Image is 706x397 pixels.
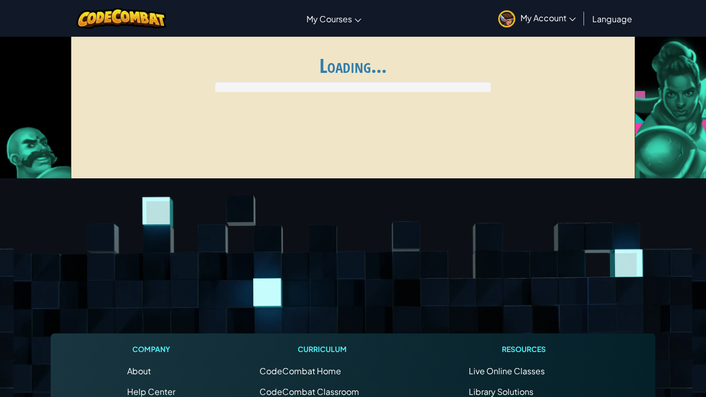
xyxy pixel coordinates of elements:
[127,344,175,355] h1: Company
[498,10,515,27] img: avatar
[592,13,632,24] span: Language
[259,365,341,376] span: CodeCombat Home
[306,13,352,24] span: My Courses
[127,386,175,397] a: Help Center
[520,12,576,23] span: My Account
[78,55,629,77] h1: Loading...
[259,344,385,355] h1: Curriculum
[493,2,581,35] a: My Account
[76,8,167,29] img: CodeCombat logo
[259,386,359,397] a: CodeCombat Classroom
[587,5,637,33] a: Language
[469,344,579,355] h1: Resources
[127,365,151,376] a: About
[469,386,533,397] a: Library Solutions
[301,5,366,33] a: My Courses
[469,365,545,376] a: Live Online Classes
